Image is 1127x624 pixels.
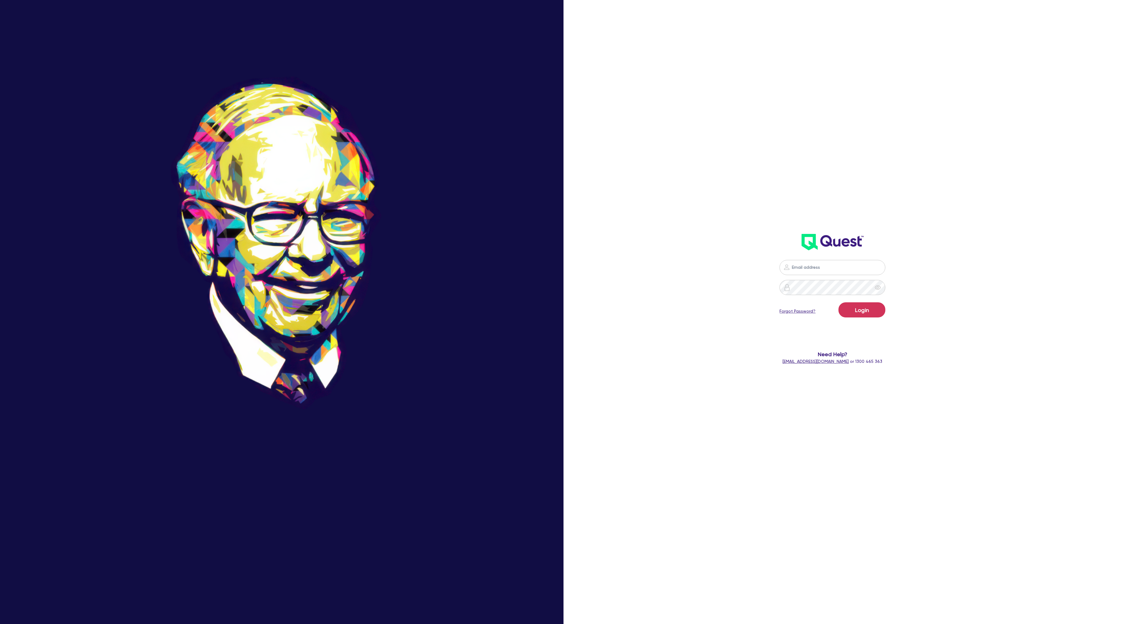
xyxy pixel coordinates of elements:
[875,284,881,291] span: eye
[782,359,882,364] span: or 1300 465 363
[779,260,885,275] input: Email address
[779,308,815,314] a: Forgot Password?
[838,302,885,317] button: Login
[783,284,791,291] img: icon-password
[783,264,790,271] img: icon-password
[782,359,849,364] a: [EMAIL_ADDRESS][DOMAIN_NAME]
[802,234,864,250] img: wH2k97JdezQIQAAAABJRU5ErkJggg==
[672,350,993,358] span: Need Help?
